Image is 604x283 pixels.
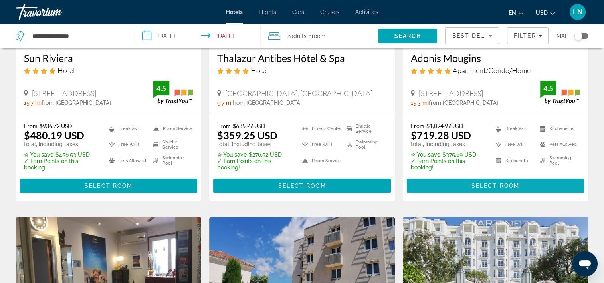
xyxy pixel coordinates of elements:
mat-select: Sort by [452,31,492,40]
span: Search [394,33,422,39]
img: TrustYou guest rating badge [540,81,580,104]
p: total, including taxes [217,141,292,147]
span: Select Room [471,183,519,189]
button: Select Room [407,179,584,193]
span: , 1 [307,30,325,42]
h3: Sun Riviera [24,52,193,64]
a: Travorium [16,2,96,22]
del: $936.72 USD [40,122,72,129]
li: Kitchenette [536,122,580,134]
span: Room [312,33,325,39]
span: From [24,122,38,129]
p: total, including taxes [411,141,486,147]
a: Select Room [213,181,390,189]
button: Toggle map [568,32,588,40]
div: 4 star Hotel [217,66,386,75]
a: Select Room [20,181,197,189]
li: Shuttle Service [343,122,387,134]
button: Search [378,29,437,43]
span: [GEOGRAPHIC_DATA], [GEOGRAPHIC_DATA] [225,89,372,98]
p: ✓ Earn Points on this booking! [411,158,486,171]
span: 2 [287,30,307,42]
img: TrustYou guest rating badge [153,81,193,104]
li: Kitchenette [492,155,536,167]
p: $456.53 USD [24,151,99,158]
del: $1,094.97 USD [426,122,463,129]
p: $375.69 USD [411,151,486,158]
p: ✓ Earn Points on this booking! [24,158,99,171]
a: Select Room [407,181,584,189]
span: from [GEOGRAPHIC_DATA] [42,100,111,106]
li: Swimming Pool [343,139,387,151]
span: Map [556,30,568,42]
span: Hotel [57,66,75,75]
span: [STREET_ADDRESS] [32,89,96,98]
span: [STREET_ADDRESS] [419,89,483,98]
a: Adonis Mougins [411,52,580,64]
li: Shuttle Service [149,139,194,151]
button: Select Room [213,179,390,193]
p: $276.52 USD [217,151,292,158]
span: ✮ You save [217,151,247,158]
a: Activities [355,9,378,15]
span: Select Room [85,183,133,189]
li: Fitness Center [298,122,343,134]
ins: $359.25 USD [217,129,277,141]
li: Swimming Pool [149,155,194,167]
a: Cruises [320,9,339,15]
span: from [GEOGRAPHIC_DATA] [429,100,498,106]
a: Thalazur Antibes Hôtel & Spa [217,52,386,64]
span: 9.7 mi [217,100,232,106]
span: 15.3 mi [411,100,429,106]
span: 15.7 mi [24,100,42,106]
button: Select check in and out date [134,24,260,48]
iframe: Button to launch messaging window [572,251,598,277]
button: Travelers: 2 adults, 0 children [260,24,378,48]
span: ✮ You save [24,151,53,158]
li: Swimming Pool [536,155,580,167]
del: $635.77 USD [233,122,265,129]
li: Free WiFi [105,139,149,151]
span: LN [573,8,583,16]
p: total, including taxes [24,141,99,147]
li: Free WiFi [298,139,343,151]
li: Pets Allowed [536,139,580,151]
li: Room Service [298,155,343,167]
ins: $719.28 USD [411,129,471,141]
span: en [509,10,516,16]
p: ✓ Earn Points on this booking! [217,158,292,171]
div: 4.5 [153,84,169,93]
div: 4 star Hotel [24,66,193,75]
span: Select Room [278,183,326,189]
a: Hotels [226,9,243,15]
a: Cars [292,9,304,15]
li: Breakfast [492,122,536,134]
span: Best Deals [452,32,493,39]
span: Hotel [251,66,268,75]
button: Select Room [20,179,197,193]
span: From [217,122,231,129]
span: Apartment/Condo/Home [453,66,531,75]
span: from [GEOGRAPHIC_DATA] [232,100,302,106]
span: Adults [290,33,307,39]
input: Search hotel destination [32,30,122,42]
li: Free WiFi [492,139,536,151]
div: 5 star Apartment [411,66,580,75]
button: Change currency [536,7,555,18]
span: USD [536,10,548,16]
span: Filter [513,32,536,39]
button: User Menu [567,4,588,20]
button: Filters [507,27,549,44]
div: 4.5 [540,84,556,93]
li: Breakfast [105,122,149,134]
span: From [411,122,424,129]
a: Flights [259,9,276,15]
span: ✮ You save [411,151,440,158]
li: Pets Allowed [105,155,149,167]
